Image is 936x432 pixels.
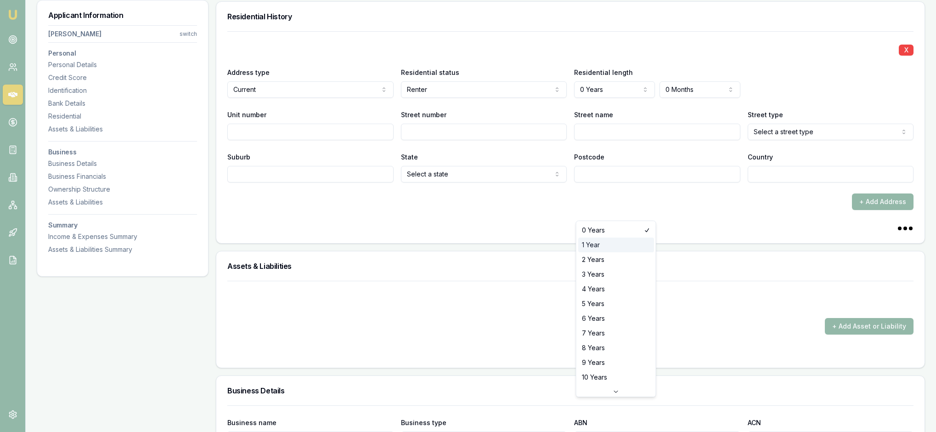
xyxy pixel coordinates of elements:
[582,329,605,338] span: 7 Years
[582,255,604,264] span: 2 Years
[582,270,604,279] span: 3 Years
[582,240,600,250] span: 1 Year
[582,358,605,367] span: 9 Years
[582,299,604,308] span: 5 Years
[582,284,605,294] span: 4 Years
[582,226,605,235] span: 0 Years
[582,314,605,323] span: 6 Years
[582,373,607,382] span: 10 Years
[582,343,605,352] span: 8 Years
